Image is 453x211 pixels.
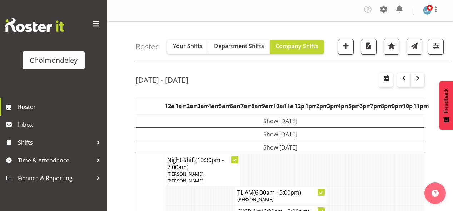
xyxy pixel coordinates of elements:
h4: TL AM [237,189,324,196]
th: 4pm [338,98,348,115]
th: 8am [251,98,262,115]
button: Add a new shift [338,39,354,55]
th: 5pm [348,98,359,115]
th: 7am [240,98,251,115]
th: 1am [175,98,186,115]
span: [PERSON_NAME] [237,196,273,202]
th: 2am [186,98,197,115]
th: 5am [219,98,229,115]
span: Your Shifts [173,42,203,50]
span: Feedback [443,88,449,113]
th: 12am [165,98,175,115]
th: 3pm [327,98,338,115]
th: 12pm [294,98,305,115]
span: Finance & Reporting [18,173,93,184]
th: 10am [273,98,284,115]
span: Time & Attendance [18,155,93,166]
th: 2pm [316,98,327,115]
td: Show [DATE] [136,128,424,141]
button: Company Shifts [270,40,324,54]
th: 9am [262,98,273,115]
span: Roster [18,101,104,112]
button: Download a PDF of the roster according to the set date range. [361,39,377,55]
th: 4am [208,98,219,115]
th: 10pm [403,98,413,115]
h4: Night Shift [167,156,238,171]
button: Send a list of all shifts for the selected filtered period to all rostered employees. [407,39,422,55]
span: Inbox [18,119,104,130]
th: 7pm [370,98,381,115]
button: Feedback - Show survey [439,81,453,130]
span: (6:30am - 3:00pm) [253,189,301,196]
button: Highlight an important date within the roster. [384,39,399,55]
th: 6pm [359,98,370,115]
th: 11am [284,98,294,115]
button: Filter Shifts [428,39,444,55]
h4: Roster [136,42,159,51]
h2: [DATE] - [DATE] [136,75,188,85]
button: Department Shifts [208,40,270,54]
img: help-xxl-2.png [432,190,439,197]
th: 8pm [381,98,392,115]
button: Select a specific date within the roster. [379,73,393,87]
div: Cholmondeley [30,55,78,66]
img: Rosterit website logo [5,18,64,32]
th: 1pm [305,98,316,115]
button: Your Shifts [167,40,208,54]
span: (10:30pm - 7:00am) [167,156,224,171]
th: 6am [230,98,240,115]
td: Show [DATE] [136,141,424,154]
span: [PERSON_NAME], [PERSON_NAME] [167,171,204,184]
th: 11pm [413,98,424,115]
td: Show [DATE] [136,114,424,128]
span: Company Shifts [275,42,318,50]
th: 9pm [392,98,402,115]
th: 3am [197,98,208,115]
img: lisa-hurry756.jpg [423,6,432,15]
span: Shifts [18,137,93,148]
span: Department Shifts [214,42,264,50]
